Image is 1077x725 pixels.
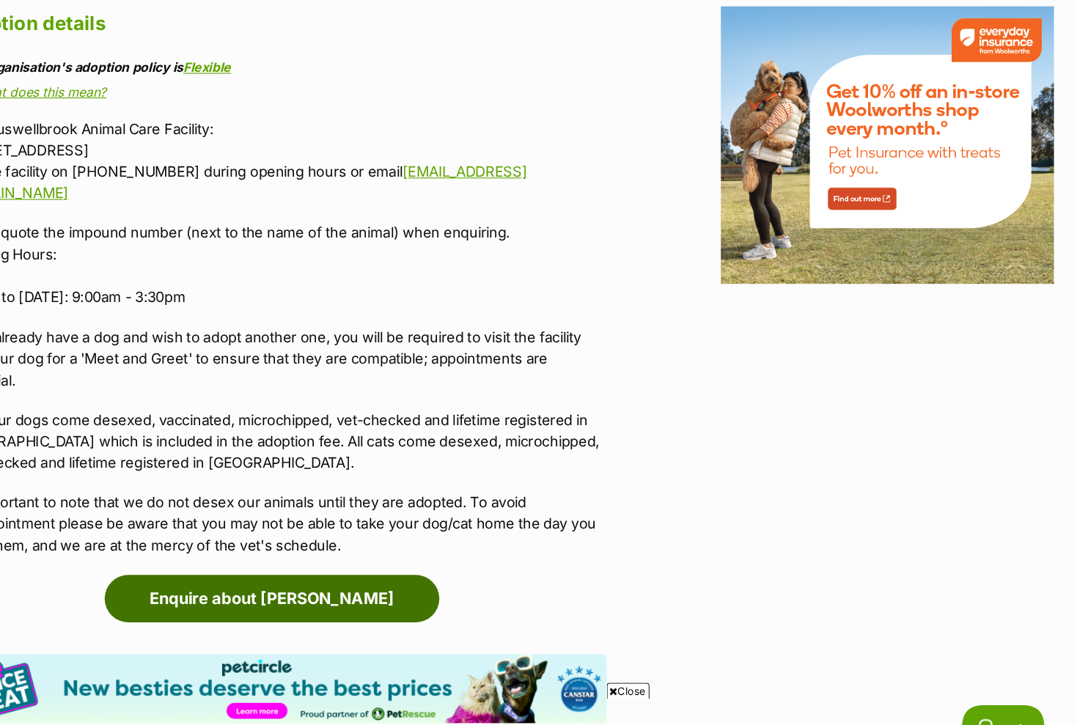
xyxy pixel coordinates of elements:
[37,454,642,514] p: It's important to note that we do not desex our animals until they are adopted. To avoid disappoi...
[37,151,568,186] a: [EMAIL_ADDRESS][DOMAIN_NAME]
[22,605,642,669] img: Pet Circle promo banner
[37,109,642,188] p: Visit Muswellbrook Animal Care Facility: [STREET_ADDRESS] Call the facility on [PHONE_NUMBER] dur...
[37,78,642,92] a: What does this mean?
[642,631,681,646] span: Close
[37,6,642,38] h2: Adoption details
[250,55,294,70] a: Flexible
[37,205,642,284] p: Please quote the impound number (next to the name of the animal) when enquiring. Opening Hours: [...
[37,56,642,69] div: This organisation's adoption policy is
[37,378,642,438] p: All of our dogs come desexed, vaccinated, microchipped, vet-checked and lifetime registered in [G...
[747,6,1055,262] img: Everyday Insurance by Woolworths promotional banner
[37,302,642,361] p: If you already have a dog and wish to adopt another one, you will be required to visit the facili...
[177,531,487,575] a: Enquire about [PERSON_NAME]
[970,652,1048,696] iframe: Help Scout Beacon - Open
[1,1,13,13] img: consumer-privacy-logo.png
[183,652,894,718] iframe: Advertisement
